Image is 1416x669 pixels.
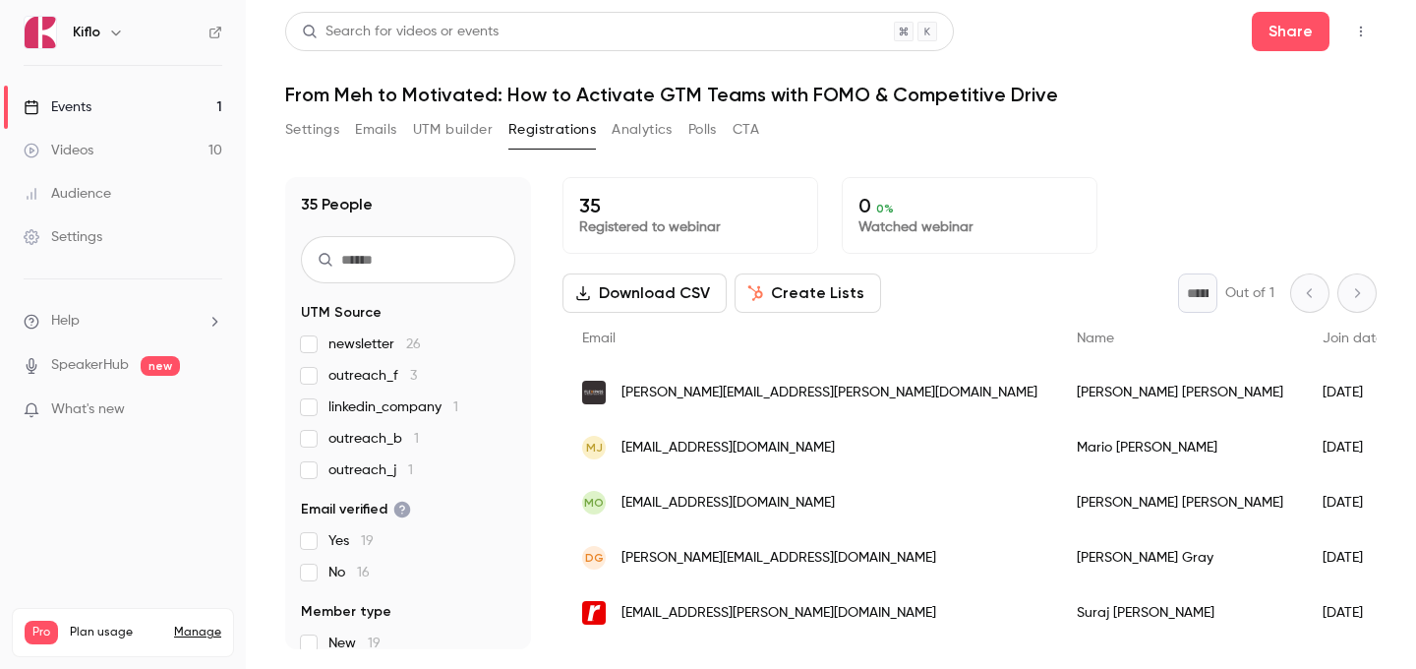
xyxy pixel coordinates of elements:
img: Kiflo [25,17,56,48]
div: [DATE] [1303,475,1403,530]
button: Settings [285,114,339,146]
span: 3 [410,369,417,383]
span: 16 [357,566,370,579]
span: Help [51,311,80,332]
span: 1 [453,400,458,414]
span: Name [1077,332,1114,345]
div: [DATE] [1303,365,1403,420]
div: Events [24,97,91,117]
span: UTM Source [301,303,382,323]
span: [EMAIL_ADDRESS][DOMAIN_NAME] [621,438,835,458]
span: newsletter [328,334,421,354]
button: Download CSV [562,274,727,313]
p: 0 [858,194,1081,217]
span: outreach_f [328,366,417,386]
button: Share [1252,12,1329,51]
h1: 35 People [301,193,373,216]
span: 19 [361,534,374,548]
span: 19 [368,637,381,650]
span: MO [584,494,604,512]
span: 26 [406,337,421,351]
div: [DATE] [1303,420,1403,475]
button: UTM builder [413,114,493,146]
div: [PERSON_NAME] [PERSON_NAME] [1057,475,1303,530]
h6: Kiflo [73,23,100,42]
h1: From Meh to Motivated: How to Activate GTM Teams with FOMO & Competitive Drive [285,83,1377,106]
div: Mario [PERSON_NAME] [1057,420,1303,475]
span: [EMAIL_ADDRESS][PERSON_NAME][DOMAIN_NAME] [621,603,936,624]
span: Email verified [301,500,411,519]
a: SpeakerHub [51,355,129,376]
span: outreach_b [328,429,419,449]
button: Create Lists [735,274,881,313]
span: 1 [414,432,419,446]
span: Join date [1323,332,1384,345]
div: [DATE] [1303,585,1403,640]
div: [PERSON_NAME] Gray [1057,530,1303,585]
span: linkedin_company [328,397,458,417]
div: [PERSON_NAME] [PERSON_NAME] [1057,365,1303,420]
button: Analytics [612,114,673,146]
span: New [328,634,381,653]
p: 35 [579,194,801,217]
button: Emails [355,114,396,146]
p: Watched webinar [858,217,1081,237]
span: Pro [25,621,58,644]
span: No [328,563,370,582]
span: What's new [51,399,125,420]
button: Registrations [508,114,596,146]
span: Email [582,332,616,345]
span: [EMAIL_ADDRESS][DOMAIN_NAME] [621,493,835,514]
span: new [141,356,180,376]
div: Videos [24,141,93,160]
div: Settings [24,227,102,247]
span: DG [585,549,604,567]
img: flexipass.tech [582,381,606,404]
iframe: Noticeable Trigger [199,401,222,419]
p: Out of 1 [1225,283,1274,303]
button: Polls [688,114,717,146]
div: Suraj [PERSON_NAME] [1057,585,1303,640]
span: MJ [586,439,603,456]
span: [PERSON_NAME][EMAIL_ADDRESS][DOMAIN_NAME] [621,548,936,569]
div: Audience [24,184,111,204]
button: CTA [733,114,759,146]
span: Yes [328,531,374,551]
img: rackspace.com [582,601,606,625]
div: Search for videos or events [302,22,499,42]
span: Member type [301,602,391,622]
span: Plan usage [70,625,162,640]
span: outreach_j [328,460,413,480]
span: 0 % [876,202,894,215]
span: [PERSON_NAME][EMAIL_ADDRESS][PERSON_NAME][DOMAIN_NAME] [621,383,1037,403]
li: help-dropdown-opener [24,311,222,332]
span: 1 [408,463,413,477]
div: [DATE] [1303,530,1403,585]
p: Registered to webinar [579,217,801,237]
a: Manage [174,625,221,640]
